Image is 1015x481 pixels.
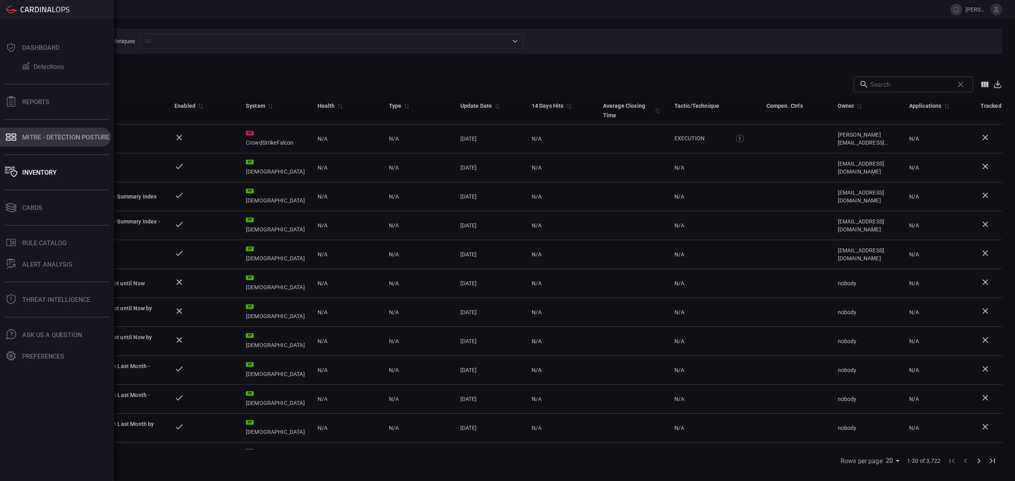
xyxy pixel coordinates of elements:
div: nobody [838,337,896,345]
span: N/A [389,222,399,229]
span: N/A [909,367,919,373]
div: [DEMOGRAPHIC_DATA] [246,333,305,349]
div: SP [246,246,254,251]
span: N/A [389,425,399,431]
div: nobody [838,366,896,374]
span: N/A [909,396,919,402]
span: N/A [318,193,327,200]
div: nobody [838,279,896,287]
span: N/A [318,250,327,258]
div: SP [246,160,254,164]
div: [DEMOGRAPHIC_DATA] [246,218,305,233]
div: Preferences [22,353,64,360]
span: N/A [389,367,399,373]
div: SP [246,333,254,338]
span: N/A [532,164,542,171]
span: Go to first page [945,456,959,464]
span: N/A [318,164,327,172]
td: [DATE] [454,443,525,471]
div: ia-jmerritt2@bannerhealth.com [838,189,896,204]
div: System [246,101,265,111]
span: Sort by Owner ascending [854,102,864,109]
div: Dashboard [22,44,59,52]
td: [DATE] [454,269,525,298]
div: ia-jmerritt2@bannerhealth.com [838,218,896,233]
div: Inventory [22,169,57,176]
span: Sort by Average Closing Time descending [652,107,662,114]
span: N/A [389,309,399,315]
span: N/A [909,251,919,258]
div: Rows per page [886,454,902,467]
span: N/A [389,396,399,402]
div: Detections [34,63,64,71]
div: SP [246,420,254,425]
span: Sort by Type descending [402,102,411,109]
span: Go to next page [972,456,986,464]
td: [DATE] [454,414,525,443]
span: N/A [532,425,542,431]
div: Threat Intelligence [22,296,90,303]
div: [DEMOGRAPHIC_DATA] [246,420,305,436]
button: Show/Hide columns [977,76,993,92]
button: Go to next page [972,454,986,468]
span: N/A [674,222,684,229]
span: N/A [909,280,919,286]
span: Sort by 14 Days Hits descending [564,102,573,109]
div: Tactic/Technique [674,101,719,111]
span: N/A [909,193,919,200]
div: MITRE - Detection Posture [22,134,109,141]
span: Clear search [954,78,967,91]
div: Applications [909,101,942,111]
div: Type [389,101,402,111]
span: N/A [909,164,919,171]
span: N/A [909,425,919,431]
div: SP [246,275,254,280]
span: N/A [674,280,684,286]
span: N/A [532,309,542,315]
div: nobody [838,395,896,403]
div: 1 [736,135,744,143]
span: N/A [532,396,542,402]
span: N/A [389,280,399,286]
span: N/A [674,396,684,402]
span: Sort by Tracked descending [1002,102,1011,109]
span: Sort by Enabled descending [195,102,205,109]
span: N/A [318,279,327,287]
div: SP [246,218,254,222]
div: Ask Us A Question [22,331,82,339]
div: [DEMOGRAPHIC_DATA] [246,246,305,262]
span: N/A [532,338,542,344]
span: N/A [318,424,327,432]
span: N/A [532,367,542,373]
span: N/A [532,222,542,229]
span: N/A [909,338,919,344]
div: [DEMOGRAPHIC_DATA] [246,449,305,465]
div: Enabled [174,101,195,111]
span: Go to last page [986,456,999,464]
span: N/A [674,193,684,200]
td: [DATE] [454,356,525,385]
span: N/A [532,280,542,286]
input: All [142,36,508,46]
span: N/A [318,221,327,229]
div: ALERT ANALYSIS [22,261,73,268]
span: Sort by Health ascending [335,102,345,109]
td: [DATE] [454,327,525,356]
span: N/A [674,367,684,373]
button: Open [509,36,521,47]
div: SP [246,391,254,396]
span: N/A [674,425,684,431]
span: N/A [318,135,327,143]
span: N/A [389,193,399,200]
td: [DATE] [454,153,525,182]
span: N/A [909,309,919,315]
span: N/A [532,193,542,200]
div: Rule Catalog [22,239,67,247]
div: Reports [22,98,50,106]
div: nobody [838,308,896,316]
